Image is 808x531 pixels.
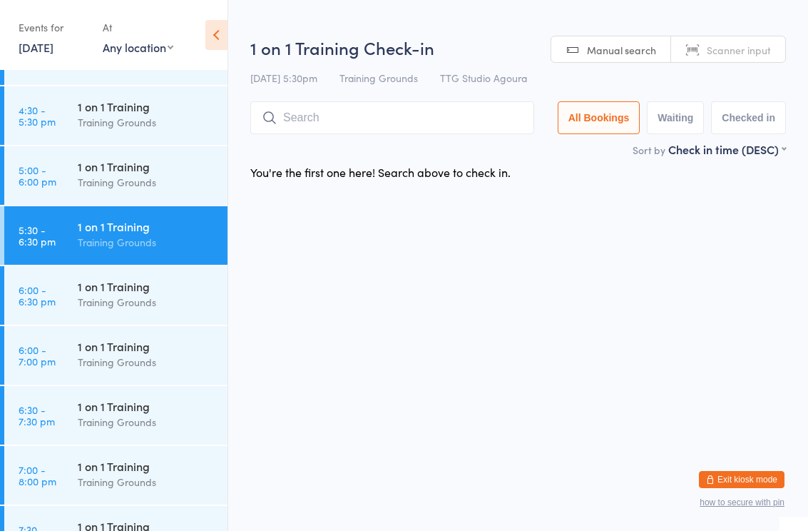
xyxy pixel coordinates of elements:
[4,86,227,145] a: 4:30 -5:30 pm1 on 1 TrainingTraining Grounds
[19,224,56,247] time: 5:30 - 6:30 pm
[103,16,173,39] div: At
[4,446,227,505] a: 7:00 -8:00 pm1 on 1 TrainingTraining Grounds
[78,458,215,474] div: 1 on 1 Training
[78,474,215,490] div: Training Grounds
[4,266,227,325] a: 6:00 -6:30 pm1 on 1 TrainingTraining Grounds
[647,101,704,134] button: Waiting
[440,71,527,85] span: TTG Studio Agoura
[250,36,786,59] h2: 1 on 1 Training Check-in
[78,294,215,310] div: Training Grounds
[19,344,56,367] time: 6:00 - 7:00 pm
[78,338,215,354] div: 1 on 1 Training
[78,158,215,174] div: 1 on 1 Training
[19,164,56,187] time: 5:00 - 6:00 pm
[339,71,418,85] span: Training Grounds
[711,101,786,134] button: Checked in
[19,284,56,307] time: 6:00 - 6:30 pm
[19,16,88,39] div: Events for
[633,143,665,157] label: Sort by
[4,206,227,265] a: 5:30 -6:30 pm1 on 1 TrainingTraining Grounds
[78,278,215,294] div: 1 on 1 Training
[78,414,215,430] div: Training Grounds
[587,43,656,57] span: Manual search
[78,398,215,414] div: 1 on 1 Training
[103,39,173,55] div: Any location
[250,71,317,85] span: [DATE] 5:30pm
[250,101,534,134] input: Search
[78,354,215,370] div: Training Grounds
[19,104,56,127] time: 4:30 - 5:30 pm
[250,164,511,180] div: You're the first one here! Search above to check in.
[78,174,215,191] div: Training Grounds
[78,114,215,131] div: Training Grounds
[4,146,227,205] a: 5:00 -6:00 pm1 on 1 TrainingTraining Grounds
[699,471,784,488] button: Exit kiosk mode
[558,101,640,134] button: All Bookings
[700,497,784,507] button: how to secure with pin
[78,98,215,114] div: 1 on 1 Training
[19,39,53,55] a: [DATE]
[4,386,227,445] a: 6:30 -7:30 pm1 on 1 TrainingTraining Grounds
[707,43,771,57] span: Scanner input
[19,404,55,427] time: 6:30 - 7:30 pm
[78,218,215,234] div: 1 on 1 Training
[19,464,56,487] time: 7:00 - 8:00 pm
[668,141,786,157] div: Check in time (DESC)
[78,234,215,251] div: Training Grounds
[4,326,227,385] a: 6:00 -7:00 pm1 on 1 TrainingTraining Grounds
